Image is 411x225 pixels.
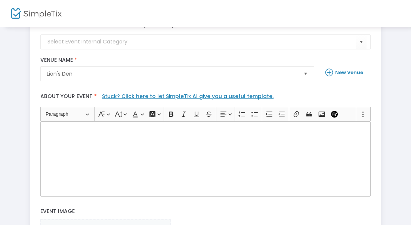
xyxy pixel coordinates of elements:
label: Venue Name [40,57,314,64]
a: Stuck? Click here to let SimpleTix AI give you a useful template. [102,92,274,100]
div: Editor toolbar [40,107,370,122]
button: Select [300,67,311,81]
div: Rich Text Editor, main [40,122,370,197]
span: Lion's Den [47,70,297,77]
input: Select Event Internal Category [47,38,356,46]
button: Paragraph [42,108,93,120]
span: Paragraph [46,110,84,119]
b: New Venue [335,69,363,76]
button: Select [356,34,367,50]
span: Event Image [40,207,75,215]
label: About your event [37,89,374,106]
